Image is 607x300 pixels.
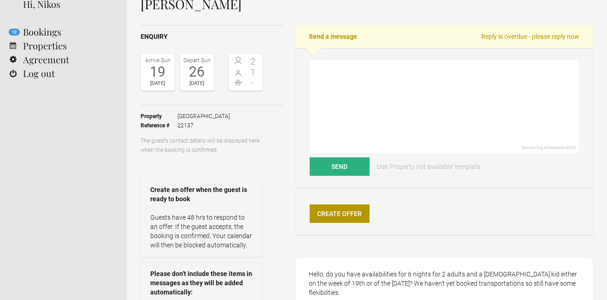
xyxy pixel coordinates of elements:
[310,157,370,176] button: Send
[295,25,593,48] h2: Send a message
[141,121,177,130] strong: Reference #
[143,79,172,88] div: [DATE]
[246,78,260,87] span: -
[183,65,212,79] div: 26
[150,185,253,204] strong: Create an offer when the guest is ready to book
[150,213,253,250] p: Guests have 48 hrs to respond to an offer. If the guest accepts, the booking is confirmed. Your c...
[177,112,230,121] span: [GEOGRAPHIC_DATA]
[481,32,579,41] span: Reply is overdue - please reply now
[150,269,253,297] strong: Please don’t include these items in messages as they will be added automatically:
[371,157,487,176] a: Use 'Property not available' template
[141,112,177,121] strong: Property
[246,57,260,66] span: 2
[183,79,212,88] div: [DATE]
[183,56,212,65] div: Depart Sun
[9,29,20,36] flynt-notification-badge: 12
[143,56,172,65] div: Arrive Sun
[246,67,260,77] span: 1
[143,65,172,79] div: 19
[177,121,230,130] span: 22137
[141,32,284,42] h2: Enquiry
[310,204,370,223] a: Create Offer
[141,136,263,155] p: The guest’s contact details will be displayed here when the booking is confirmed.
